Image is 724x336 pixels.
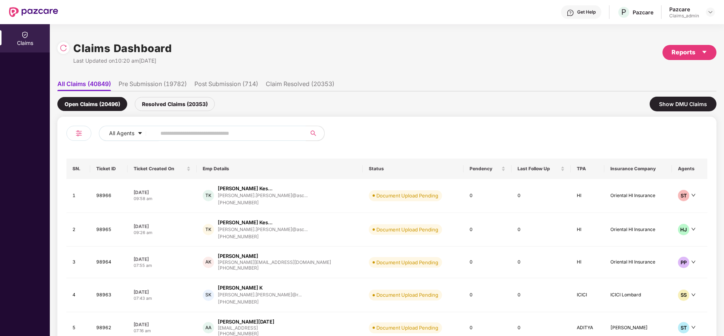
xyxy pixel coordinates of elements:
[134,166,185,172] span: Ticket Created On
[604,278,672,312] td: ICICI Lombard
[99,126,159,141] button: All Agentscaret-down
[203,257,214,268] div: AK
[577,9,596,15] div: Get Help
[464,213,511,247] td: 0
[218,253,258,260] div: [PERSON_NAME]
[669,6,699,13] div: Pazcare
[571,159,604,179] th: TPA
[571,213,604,247] td: HI
[134,289,191,295] div: [DATE]
[73,40,172,57] h1: Claims Dashboard
[119,80,187,91] li: Pre Submission (19782)
[66,247,90,278] td: 3
[678,224,689,235] div: HJ
[511,213,571,247] td: 0
[218,260,331,265] div: [PERSON_NAME][EMAIL_ADDRESS][DOMAIN_NAME]
[90,213,128,247] td: 98965
[134,321,191,328] div: [DATE]
[571,247,604,278] td: HI
[621,8,626,17] span: P
[218,325,274,330] div: [EMAIL_ADDRESS]
[650,97,716,111] div: Show DMU Claims
[363,159,464,179] th: Status
[203,224,214,235] div: TK
[74,129,83,138] img: svg+xml;base64,PHN2ZyB4bWxucz0iaHR0cDovL3d3dy53My5vcmcvMjAwMC9zdmciIHdpZHRoPSIyNCIgaGVpZ2h0PSIyNC...
[21,31,29,39] img: svg+xml;base64,PHN2ZyBpZD0iQ2xhaW0iIHhtbG5zPSJodHRwOi8vd3d3LnczLm9yZy8yMDAwL3N2ZyIgd2lkdGg9IjIwIi...
[464,247,511,278] td: 0
[604,159,672,179] th: Insurance Company
[218,292,302,297] div: [PERSON_NAME].[PERSON_NAME]@r...
[134,262,191,269] div: 07:55 am
[691,260,696,264] span: down
[90,179,128,213] td: 98966
[134,189,191,196] div: [DATE]
[66,278,90,312] td: 4
[57,80,111,91] li: All Claims (40849)
[90,278,128,312] td: 98963
[203,290,214,301] div: SK
[60,44,67,52] img: svg+xml;base64,PHN2ZyBpZD0iUmVsb2FkLTMyeDMyIiB4bWxucz0iaHR0cDovL3d3dy53My5vcmcvMjAwMC9zdmciIHdpZH...
[306,130,320,136] span: search
[376,324,438,331] div: Document Upload Pending
[464,159,511,179] th: Pendency
[66,179,90,213] td: 1
[604,213,672,247] td: Oriental HI Insurance
[90,247,128,278] td: 98964
[218,284,263,291] div: [PERSON_NAME] K
[470,166,500,172] span: Pendency
[376,192,438,199] div: Document Upload Pending
[376,259,438,266] div: Document Upload Pending
[134,256,191,262] div: [DATE]
[672,48,707,57] div: Reports
[604,179,672,213] td: Oriental HI Insurance
[134,328,191,334] div: 07:16 am
[134,196,191,202] div: 09:58 am
[218,265,331,272] div: [PHONE_NUMBER]
[218,227,308,232] div: [PERSON_NAME].[PERSON_NAME]@asc...
[691,293,696,297] span: down
[691,227,696,231] span: down
[203,190,214,201] div: TK
[691,193,696,197] span: down
[678,257,689,268] div: PP
[707,9,713,15] img: svg+xml;base64,PHN2ZyBpZD0iRHJvcGRvd24tMzJ4MzIiIHhtbG5zPSJodHRwOi8vd3d3LnczLm9yZy8yMDAwL3N2ZyIgd2...
[134,223,191,230] div: [DATE]
[511,179,571,213] td: 0
[464,179,511,213] td: 0
[672,159,707,179] th: Agents
[73,57,172,65] div: Last Updated on 10:20 am[DATE]
[66,159,90,179] th: SN.
[57,97,127,111] div: Open Claims (20496)
[678,190,689,201] div: ST
[511,278,571,312] td: 0
[678,322,689,333] div: ST
[571,179,604,213] td: HI
[90,159,128,179] th: Ticket ID
[511,159,571,179] th: Last Follow Up
[604,247,672,278] td: Oriental HI Insurance
[518,166,559,172] span: Last Follow Up
[376,226,438,233] div: Document Upload Pending
[567,9,574,17] img: svg+xml;base64,PHN2ZyBpZD0iSGVscC0zMngzMiIgeG1sbnM9Imh0dHA6Ly93d3cudzMub3JnLzIwMDAvc3ZnIiB3aWR0aD...
[691,325,696,330] span: down
[194,80,258,91] li: Post Submission (714)
[218,199,308,207] div: [PHONE_NUMBER]
[701,49,707,55] span: caret-down
[134,295,191,302] div: 07:43 am
[218,193,308,198] div: [PERSON_NAME].[PERSON_NAME]@asc...
[218,185,273,192] div: [PERSON_NAME] Kes...
[511,247,571,278] td: 0
[266,80,334,91] li: Claim Resolved (20353)
[669,13,699,19] div: Claims_admin
[66,213,90,247] td: 2
[633,9,653,16] div: Pazcare
[218,318,274,325] div: [PERSON_NAME][DATE]
[678,290,689,301] div: SS
[128,159,197,179] th: Ticket Created On
[9,7,58,17] img: New Pazcare Logo
[137,131,143,137] span: caret-down
[109,129,134,137] span: All Agents
[218,299,302,306] div: [PHONE_NUMBER]
[306,126,325,141] button: search
[218,233,308,240] div: [PHONE_NUMBER]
